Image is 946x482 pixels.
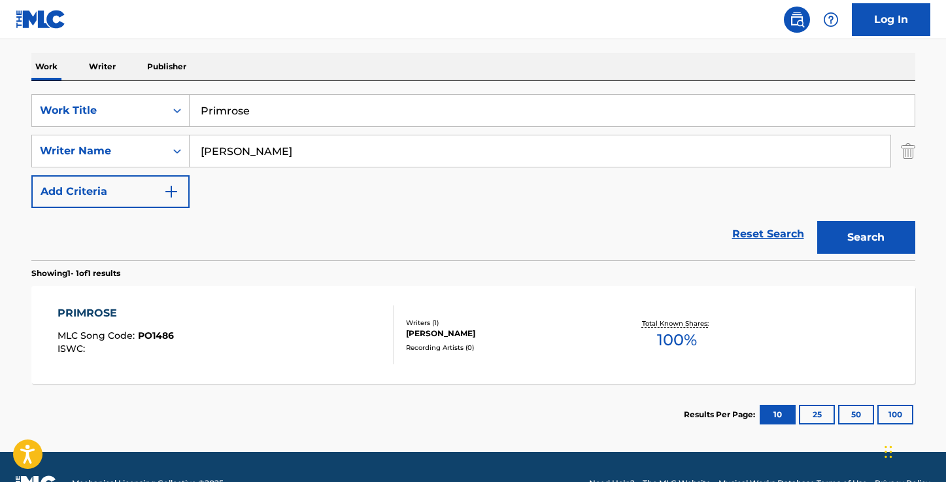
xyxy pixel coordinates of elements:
[881,419,946,482] iframe: Chat Widget
[40,143,158,159] div: Writer Name
[885,432,892,472] div: Drag
[31,267,120,279] p: Showing 1 - 1 of 1 results
[58,343,88,354] span: ISWC :
[40,103,158,118] div: Work Title
[58,305,174,321] div: PRIMROSE
[143,53,190,80] p: Publisher
[406,343,603,353] div: Recording Artists ( 0 )
[838,405,874,424] button: 50
[31,175,190,208] button: Add Criteria
[726,220,811,249] a: Reset Search
[684,409,758,421] p: Results Per Page:
[85,53,120,80] p: Writer
[642,318,712,328] p: Total Known Shares:
[852,3,930,36] a: Log In
[823,12,839,27] img: help
[657,328,697,352] span: 100 %
[16,10,66,29] img: MLC Logo
[877,405,913,424] button: 100
[817,221,915,254] button: Search
[799,405,835,424] button: 25
[818,7,844,33] div: Help
[31,286,915,384] a: PRIMROSEMLC Song Code:PO1486ISWC:Writers (1)[PERSON_NAME]Recording Artists (0)Total Known Shares:...
[784,7,810,33] a: Public Search
[406,328,603,339] div: [PERSON_NAME]
[406,318,603,328] div: Writers ( 1 )
[31,94,915,260] form: Search Form
[31,53,61,80] p: Work
[901,135,915,167] img: Delete Criterion
[760,405,796,424] button: 10
[138,330,174,341] span: PO1486
[58,330,138,341] span: MLC Song Code :
[163,184,179,199] img: 9d2ae6d4665cec9f34b9.svg
[789,12,805,27] img: search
